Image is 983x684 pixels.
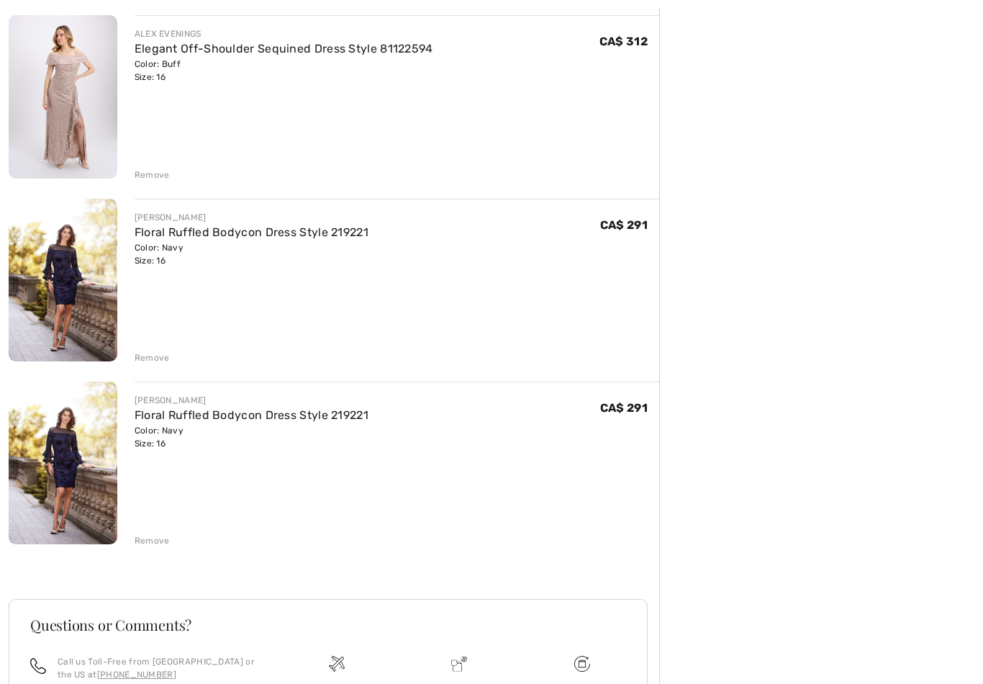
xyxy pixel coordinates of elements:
[58,655,258,681] p: Call us Toll-Free from [GEOGRAPHIC_DATA] or the US at
[135,211,368,224] div: [PERSON_NAME]
[600,218,648,232] span: CA$ 291
[135,42,433,55] a: Elegant Off-Shoulder Sequined Dress Style 81122594
[574,656,590,672] img: Free shipping on orders over $99
[329,656,345,672] img: Free shipping on orders over $99
[9,15,117,178] img: Elegant Off-Shoulder Sequined Dress Style 81122594
[30,618,626,632] h3: Questions or Comments?
[135,168,170,181] div: Remove
[135,534,170,547] div: Remove
[600,401,648,415] span: CA$ 291
[135,424,368,450] div: Color: Navy Size: 16
[135,27,433,40] div: ALEX EVENINGS
[9,382,117,544] img: Floral Ruffled Bodycon Dress Style 219221
[135,58,433,84] div: Color: Buff Size: 16
[135,351,170,364] div: Remove
[451,656,467,672] img: Delivery is a breeze since we pay the duties!
[135,394,368,407] div: [PERSON_NAME]
[9,199,117,361] img: Floral Ruffled Bodycon Dress Style 219221
[30,658,46,674] img: call
[97,670,176,680] a: [PHONE_NUMBER]
[599,35,648,48] span: CA$ 312
[135,408,368,422] a: Floral Ruffled Bodycon Dress Style 219221
[135,241,368,267] div: Color: Navy Size: 16
[135,225,368,239] a: Floral Ruffled Bodycon Dress Style 219221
